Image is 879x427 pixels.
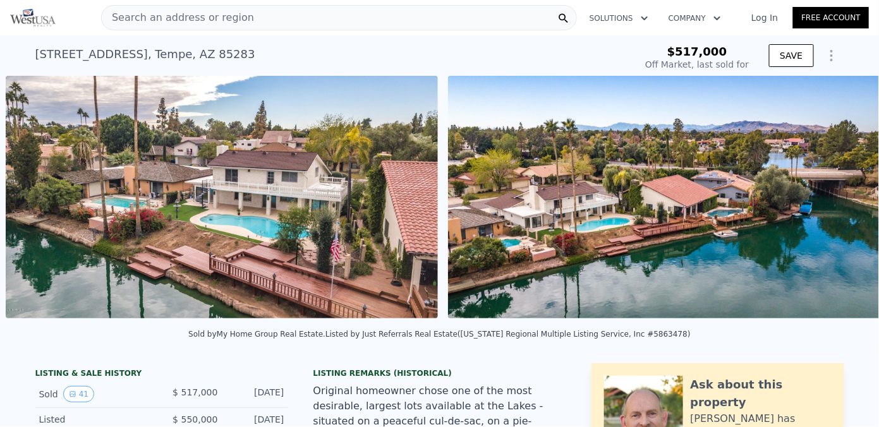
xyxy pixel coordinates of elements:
[228,386,284,402] div: [DATE]
[667,45,727,58] span: $517,000
[102,10,254,25] span: Search an address or region
[793,7,869,28] a: Free Account
[313,368,566,378] div: Listing Remarks (Historical)
[188,330,325,339] div: Sold by My Home Group Real Estate .
[645,58,749,71] div: Off Market, last sold for
[658,7,731,30] button: Company
[35,45,255,63] div: [STREET_ADDRESS] , Tempe , AZ 85283
[579,7,658,30] button: Solutions
[10,9,56,27] img: Pellego
[173,387,217,397] span: $ 517,000
[691,376,832,411] div: Ask about this property
[6,76,438,318] img: Sale: 13429577 Parcel: 9529286
[325,330,691,339] div: Listed by Just Referrals Real Estate ([US_STATE] Regional Multiple Listing Service, Inc #5863478)
[35,368,288,381] div: LISTING & SALE HISTORY
[39,386,152,402] div: Sold
[819,43,844,68] button: Show Options
[228,413,284,426] div: [DATE]
[769,44,813,67] button: SAVE
[173,414,217,424] span: $ 550,000
[736,11,793,24] a: Log In
[39,413,152,426] div: Listed
[63,386,94,402] button: View historical data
